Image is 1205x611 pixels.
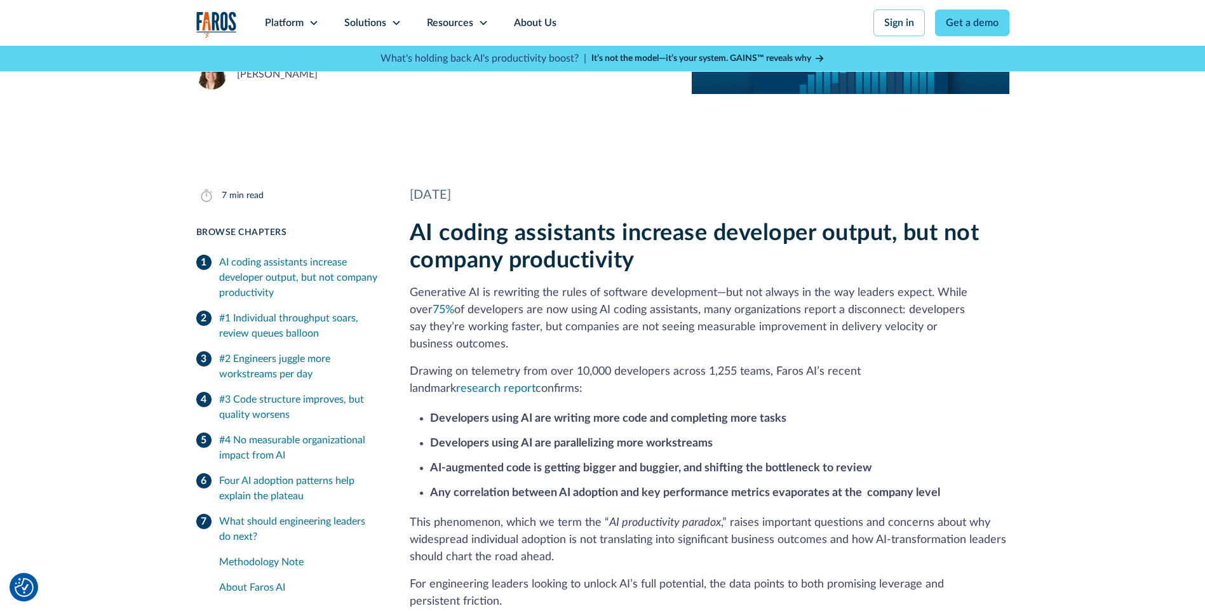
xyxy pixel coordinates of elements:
button: Cookie Settings [15,578,34,597]
p: This phenomenon, which we term the “ ,” raises important questions and concerns about why widespr... [410,514,1009,566]
a: home [196,11,237,37]
a: AI coding assistants increase developer output, but not company productivity [196,250,379,305]
div: [DATE] [410,185,1009,205]
a: Sign in [873,10,925,36]
div: 7 [222,189,227,203]
a: Four AI adoption patterns help explain the plateau [196,468,379,509]
a: Methodology Note [219,549,379,575]
a: About Faros AI [219,575,379,600]
div: Browse Chapters [196,226,379,239]
a: Get a demo [935,10,1009,36]
img: Revisit consent button [15,578,34,597]
div: AI coding assistants increase developer output, but not company productivity [219,255,379,300]
div: #2 Engineers juggle more workstreams per day [219,351,379,382]
div: Four AI adoption patterns help explain the plateau [219,473,379,504]
div: #3 Code structure improves, but quality worsens [219,392,379,422]
a: research report [456,383,535,394]
a: #1 Individual throughput soars, review queues balloon [196,305,379,346]
div: [PERSON_NAME] [237,67,318,82]
div: Methodology Note [219,554,379,570]
p: For engineering leaders looking to unlock AI’s full potential, the data points to both promising ... [410,576,1009,610]
strong: It’s not the model—it’s your system. GAINS™ reveals why [591,54,811,63]
strong: Developers using AI are writing more code and completing more tasks [430,413,786,424]
a: It’s not the model—it’s your system. GAINS™ reveals why [591,52,825,65]
div: Solutions [344,15,386,30]
img: Neely Dunlap [196,59,227,90]
p: What's holding back AI's productivity boost? | [380,51,586,66]
a: What should engineering leaders do next? [196,509,379,549]
em: AI productivity paradox [609,517,721,528]
strong: AI-augmented code is getting bigger and buggier, and shifting the bottleneck to review [430,462,872,474]
strong: Any correlation between AI adoption and key performance metrics evaporates at the company level [430,487,940,499]
p: Drawing on telemetry from over 10,000 developers across 1,255 teams, Faros AI’s recent landmark c... [410,363,1009,398]
strong: Developers using AI are parallelizing more workstreams [430,438,713,449]
div: Platform [265,15,304,30]
p: Generative AI is rewriting the rules of software development—but not always in the way leaders ex... [410,285,1009,353]
div: #4 No measurable organizational impact from AI [219,433,379,463]
a: 75% [433,304,454,316]
h2: AI coding assistants increase developer output, but not company productivity [410,220,1009,274]
div: What should engineering leaders do next? [219,514,379,544]
div: Resources [427,15,473,30]
div: #1 Individual throughput soars, review queues balloon [219,311,379,341]
a: #2 Engineers juggle more workstreams per day [196,346,379,387]
a: #3 Code structure improves, but quality worsens [196,387,379,427]
div: About Faros AI [219,580,379,595]
a: #4 No measurable organizational impact from AI [196,427,379,468]
img: Logo of the analytics and reporting company Faros. [196,11,237,37]
div: min read [229,189,264,203]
